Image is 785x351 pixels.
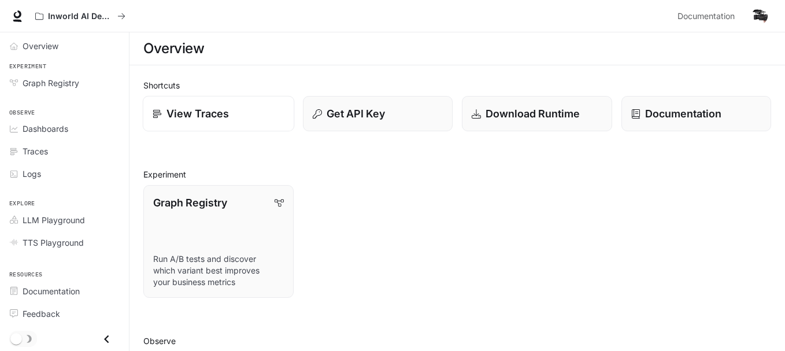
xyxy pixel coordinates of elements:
span: Dashboards [23,123,68,135]
span: Documentation [677,9,735,24]
h2: Observe [143,335,771,347]
a: TTS Playground [5,232,124,253]
p: Download Runtime [486,106,580,121]
a: Logs [5,164,124,184]
a: LLM Playground [5,210,124,230]
p: Get API Key [327,106,385,121]
a: Dashboards [5,119,124,139]
span: Logs [23,168,41,180]
a: Documentation [621,96,772,131]
a: Graph RegistryRun A/B tests and discover which variant best improves your business metrics [143,185,294,298]
button: All workspaces [30,5,131,28]
p: Inworld AI Demos [48,12,113,21]
button: Close drawer [94,327,120,351]
button: Get API Key [303,96,453,131]
a: Feedback [5,304,124,324]
img: User avatar [751,8,768,24]
span: TTS Playground [23,237,84,249]
h2: Experiment [143,168,771,180]
a: Download Runtime [462,96,612,131]
a: Documentation [673,5,743,28]
a: Documentation [5,281,124,301]
p: Graph Registry [153,195,227,210]
p: Run A/B tests and discover which variant best improves your business metrics [153,253,284,288]
a: Traces [5,141,124,161]
span: Feedback [23,308,60,320]
button: User avatar [748,5,771,28]
a: View Traces [143,96,294,132]
a: Overview [5,36,124,56]
span: Graph Registry [23,77,79,89]
span: Overview [23,40,58,52]
span: Dark mode toggle [10,332,22,345]
p: View Traces [166,106,229,121]
span: Documentation [23,285,80,297]
a: Graph Registry [5,73,124,93]
h1: Overview [143,37,204,60]
h2: Shortcuts [143,79,771,91]
span: Traces [23,145,48,157]
span: LLM Playground [23,214,85,226]
p: Documentation [645,106,721,121]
